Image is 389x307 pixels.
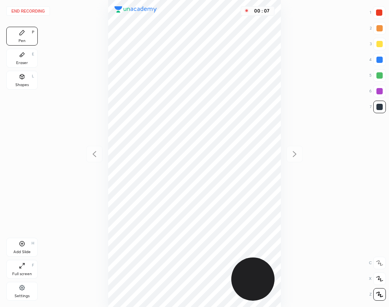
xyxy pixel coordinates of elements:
div: 5 [369,69,386,82]
img: logo.38c385cc.svg [114,6,157,13]
div: Full screen [12,272,32,276]
div: 3 [370,38,386,50]
div: 7 [370,101,386,113]
div: Add Slide [13,250,31,254]
button: End recording [6,6,50,16]
div: P [32,30,34,34]
div: E [32,52,34,56]
div: Z [369,288,386,301]
div: 1 [370,6,385,19]
div: C [369,257,386,269]
div: X [369,272,386,285]
div: 00 : 07 [252,8,271,14]
div: H [31,241,34,245]
div: 6 [369,85,386,97]
div: F [32,263,34,267]
div: 4 [369,53,386,66]
div: L [32,74,34,78]
div: Settings [15,294,29,298]
div: 2 [370,22,386,35]
div: Eraser [16,61,28,65]
div: Shapes [15,83,29,87]
div: Pen [18,39,26,43]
